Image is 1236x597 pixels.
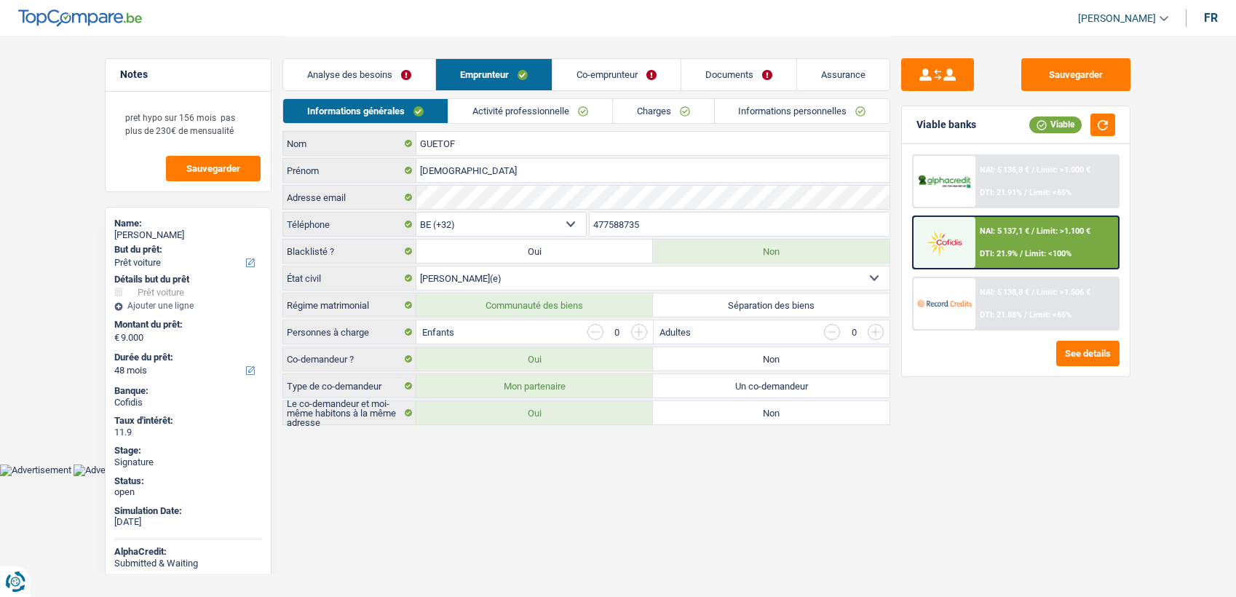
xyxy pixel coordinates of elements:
div: Name: [114,218,262,229]
div: Cofidis [114,397,262,408]
label: But du prêt: [114,244,259,256]
span: Limit: >1.100 € [1037,226,1090,236]
a: Informations générales [283,99,448,123]
span: / [1024,188,1027,197]
label: Non [653,347,890,371]
label: Non [653,240,890,263]
label: Oui [416,401,653,424]
div: Banque: [114,385,262,397]
span: € [114,332,119,344]
label: Mon partenaire [416,374,653,398]
button: Sauvegarder [1021,58,1130,91]
label: Durée du prêt: [114,352,259,363]
div: Taux d'intérêt: [114,415,262,427]
label: Nom [283,132,416,155]
label: Adresse email [283,186,416,209]
span: Limit: >1.000 € [1037,165,1090,175]
label: Non [653,401,890,424]
span: DTI: 21.91% [980,188,1022,197]
a: Assurance [797,59,890,90]
button: Sauvegarder [166,156,261,181]
label: Co-demandeur ? [283,347,416,371]
label: Personnes à charge [283,320,416,344]
a: Co-emprunteur [552,59,681,90]
span: / [1024,310,1027,320]
div: Ajouter une ligne [114,301,262,311]
span: DTI: 21.88% [980,310,1022,320]
span: Limit: <65% [1029,188,1071,197]
div: Détails but du prêt [114,274,262,285]
a: [PERSON_NAME] [1066,7,1168,31]
a: Informations personnelles [715,99,890,123]
label: Blacklisté ? [283,240,416,263]
label: Adultes [659,328,691,337]
div: Viable banks [916,119,976,131]
div: [DATE] [114,516,262,528]
span: NAI: 5 136,8 € [980,165,1029,175]
a: Emprunteur [436,59,552,90]
label: Le co-demandeur et moi-même habitons à la même adresse [283,401,416,424]
div: open [114,486,262,498]
label: Oui [416,347,653,371]
label: Communauté des biens [416,293,653,317]
div: 0 [611,328,624,337]
img: Advertisement [74,464,145,476]
span: Sauvegarder [186,164,240,173]
div: fr [1204,11,1218,25]
label: Oui [416,240,653,263]
div: Signature [114,456,262,468]
div: 0 [847,328,860,337]
label: Séparation des biens [653,293,890,317]
div: Simulation Date: [114,505,262,517]
img: Record Credits [917,290,971,317]
label: Montant du prêt: [114,319,259,331]
div: Stage: [114,445,262,456]
div: Viable [1029,116,1082,133]
img: AlphaCredit [917,173,971,190]
span: / [1031,226,1034,236]
span: NAI: 5 137,1 € [980,226,1029,236]
span: / [1031,165,1034,175]
span: [PERSON_NAME] [1078,12,1156,25]
h5: Notes [120,68,256,81]
input: 401020304 [590,213,890,236]
label: État civil [283,266,416,290]
button: See details [1056,341,1120,366]
div: 11.9 [114,427,262,438]
span: DTI: 21.9% [980,249,1018,258]
a: Analyse des besoins [283,59,435,90]
span: Limit: <100% [1025,249,1071,258]
img: Cofidis [917,229,971,256]
a: Documents [681,59,796,90]
span: / [1020,249,1023,258]
span: Limit: >1.506 € [1037,288,1090,297]
div: [PERSON_NAME] [114,229,262,241]
img: TopCompare Logo [18,9,142,27]
label: Prénom [283,159,416,182]
div: AlphaCredit: [114,546,262,558]
span: Limit: <65% [1029,310,1071,320]
a: Activité professionnelle [448,99,612,123]
label: Régime matrimonial [283,293,416,317]
span: NAI: 5 138,8 € [980,288,1029,297]
div: Submitted & Waiting [114,558,262,569]
span: / [1031,288,1034,297]
a: Charges [613,99,714,123]
label: Téléphone [283,213,416,236]
label: Enfants [422,328,454,337]
label: Un co-demandeur [653,374,890,398]
label: Type de co-demandeur [283,374,416,398]
div: Status: [114,475,262,487]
